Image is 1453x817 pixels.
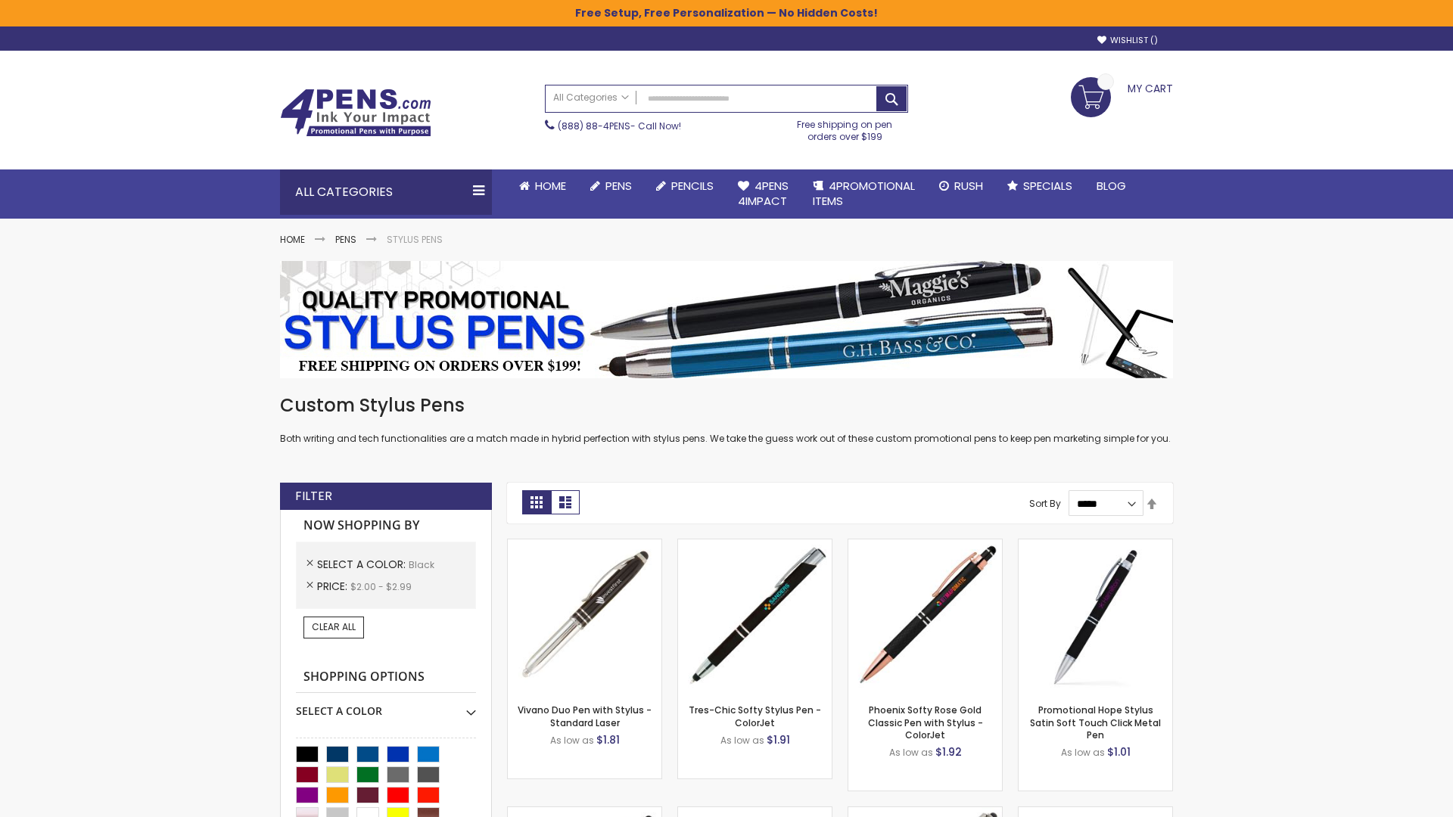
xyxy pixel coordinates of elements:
a: Clear All [303,617,364,638]
a: Vivano Duo Pen with Stylus - Standard Laser-Black [508,539,661,551]
a: Specials [995,169,1084,203]
h1: Custom Stylus Pens [280,393,1173,418]
span: As low as [720,734,764,747]
strong: Stylus Pens [387,233,443,246]
span: As low as [1061,746,1105,759]
div: Both writing and tech functionalities are a match made in hybrid perfection with stylus pens. We ... [280,393,1173,446]
span: Clear All [312,620,356,633]
a: Blog [1084,169,1138,203]
span: $1.91 [767,732,790,747]
a: Home [507,169,578,203]
span: Select A Color [317,557,409,572]
span: Pencils [671,178,714,194]
img: 4Pens Custom Pens and Promotional Products [280,89,431,137]
img: Phoenix Softy Rose Gold Classic Pen with Stylus - ColorJet-Black [848,539,1002,693]
span: $1.92 [935,744,962,760]
a: All Categories [546,85,636,110]
span: $2.00 - $2.99 [350,580,412,593]
span: $1.01 [1107,744,1131,760]
a: Tres-Chic Softy Stylus Pen - ColorJet [689,704,821,728]
a: Pens [578,169,644,203]
span: As low as [550,734,594,747]
a: Promotional Hope Stylus Satin Soft Touch Click Metal Pen-Black [1019,539,1172,551]
div: Free shipping on pen orders over $199 [782,113,909,143]
span: Specials [1023,178,1072,194]
span: 4Pens 4impact [738,178,789,209]
a: Phoenix Softy Rose Gold Classic Pen with Stylus - ColorJet [868,704,983,741]
a: Home [280,233,305,246]
a: Promotional Hope Stylus Satin Soft Touch Click Metal Pen [1030,704,1161,741]
a: Pens [335,233,356,246]
a: 4PROMOTIONALITEMS [801,169,927,219]
span: Pens [605,178,632,194]
strong: Now Shopping by [296,510,476,542]
span: As low as [889,746,933,759]
img: Stylus Pens [280,261,1173,378]
strong: Grid [522,490,551,514]
a: Vivano Duo Pen with Stylus - Standard Laser [518,704,652,728]
a: (888) 88-4PENS [558,120,630,132]
a: Pencils [644,169,726,203]
img: Vivano Duo Pen with Stylus - Standard Laser-Black [508,539,661,693]
a: Phoenix Softy Rose Gold Classic Pen with Stylus - ColorJet-Black [848,539,1002,551]
label: Sort By [1029,497,1061,510]
div: All Categories [280,169,492,215]
img: Tres-Chic Softy Stylus Pen - ColorJet-Black [678,539,832,693]
strong: Shopping Options [296,661,476,694]
span: 4PROMOTIONAL ITEMS [813,178,915,209]
span: All Categories [553,92,629,104]
span: Black [409,558,434,571]
a: 4Pens4impact [726,169,801,219]
span: - Call Now! [558,120,681,132]
span: Price [317,579,350,594]
span: Blog [1097,178,1126,194]
a: Wishlist [1097,35,1158,46]
span: $1.81 [596,732,620,747]
span: Rush [954,178,983,194]
strong: Filter [295,488,332,505]
a: Tres-Chic Softy Stylus Pen - ColorJet-Black [678,539,832,551]
img: Promotional Hope Stylus Satin Soft Touch Click Metal Pen-Black [1019,539,1172,693]
span: Home [535,178,566,194]
div: Select A Color [296,693,476,719]
a: Rush [927,169,995,203]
